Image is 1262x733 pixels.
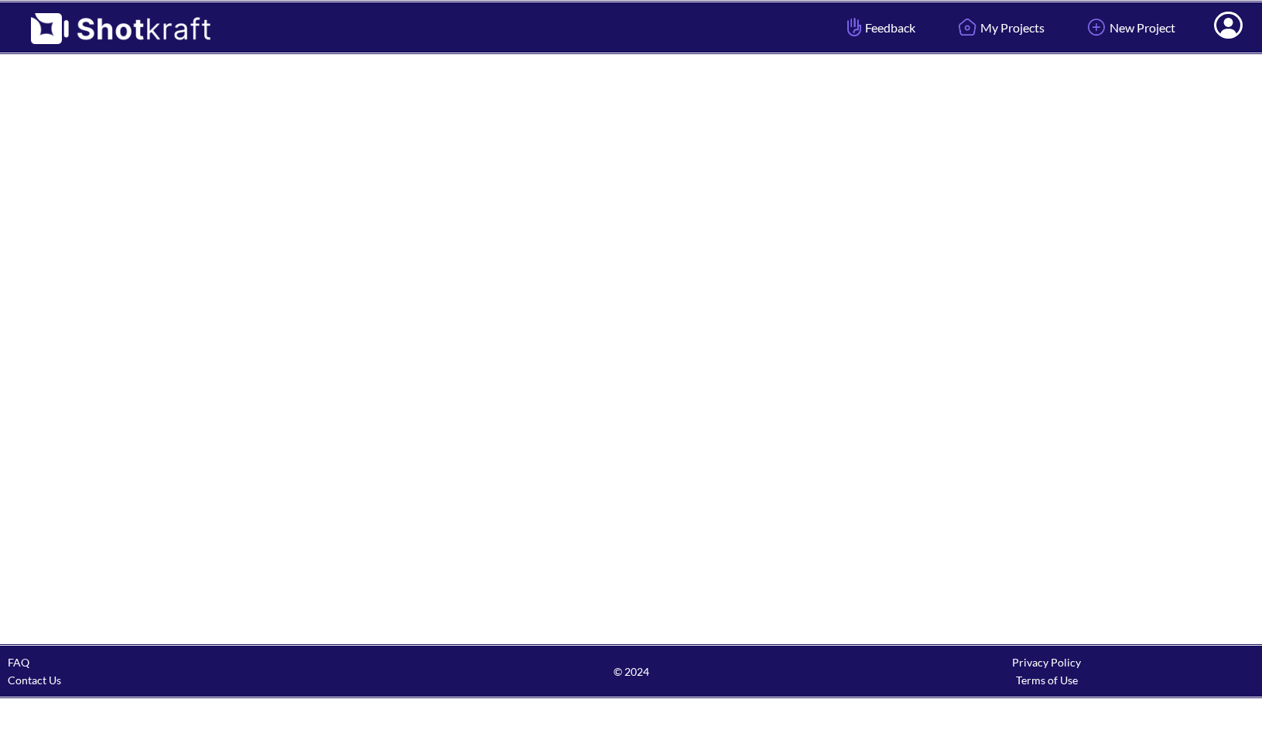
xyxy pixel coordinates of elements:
div: Terms of Use [839,671,1254,689]
img: Home Icon [954,14,980,40]
a: Contact Us [8,673,61,687]
span: Feedback [843,19,915,36]
a: New Project [1072,7,1187,48]
a: FAQ [8,656,29,669]
div: Privacy Policy [839,653,1254,671]
img: Add Icon [1083,14,1110,40]
span: © 2024 [423,663,839,680]
img: Hand Icon [843,14,865,40]
a: My Projects [942,7,1056,48]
